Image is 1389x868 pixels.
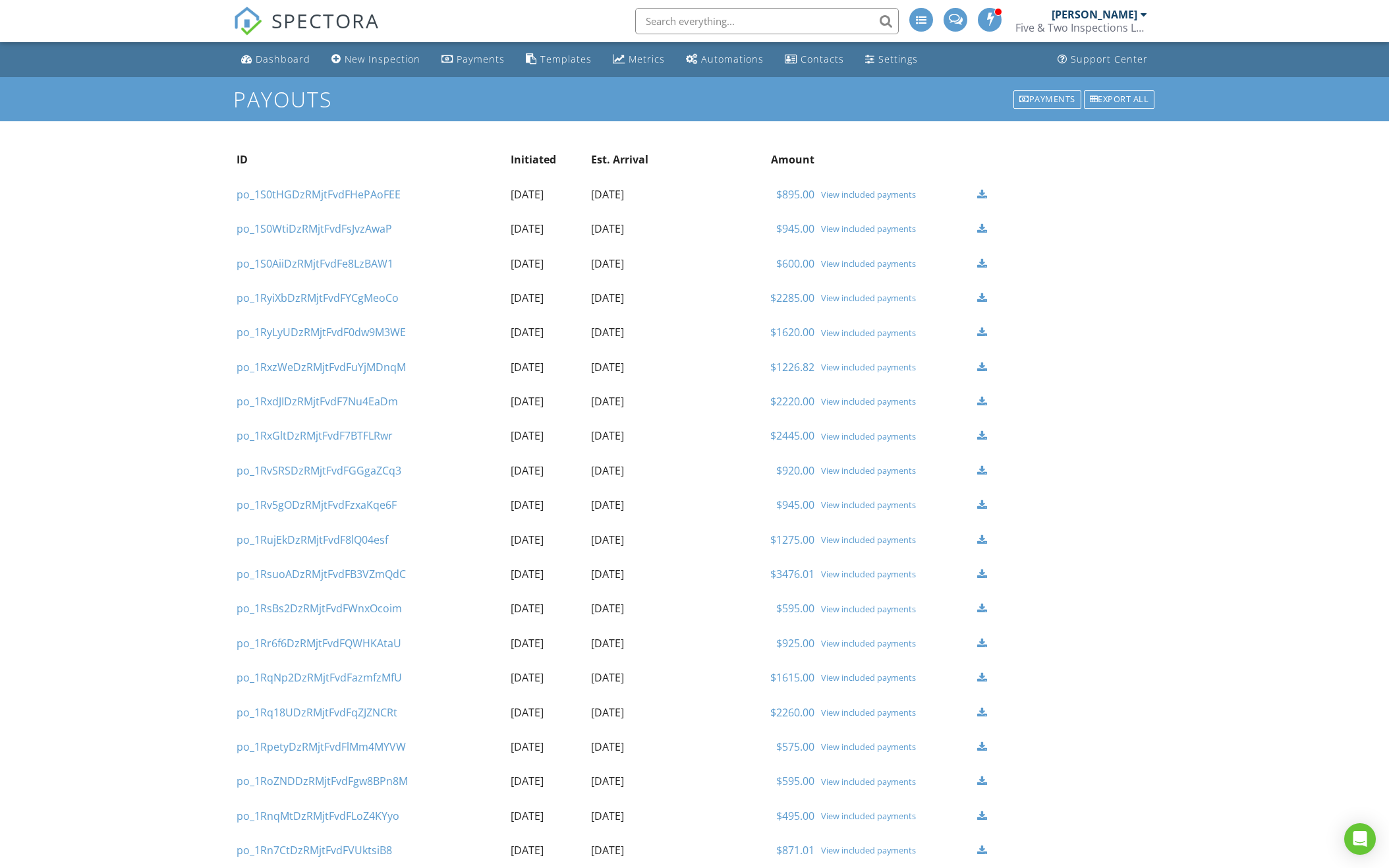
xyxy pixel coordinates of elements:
a: po_1S0tHGDzRMjtFvdFHePAoFEE [237,187,401,202]
a: View included payments [821,328,971,338]
td: [DATE] [507,350,588,384]
a: $575.00 [776,739,814,754]
a: $945.00 [776,498,814,512]
a: Payments [1012,89,1083,110]
a: Metrics [608,47,670,72]
h1: Payouts [233,88,1156,111]
td: [DATE] [588,177,686,212]
div: View included payments [821,258,971,269]
a: View included payments [821,776,971,787]
td: [DATE] [588,453,686,488]
a: $871.01 [776,843,814,857]
div: Settings [878,53,918,65]
div: Metrics [629,53,665,65]
a: View included payments [821,293,971,303]
a: View included payments [821,362,971,372]
a: po_1S0AiiDzRMjtFvdFe8LzBAW1 [237,256,393,271]
a: $895.00 [776,187,814,202]
a: $1620.00 [770,325,814,339]
a: View included payments [821,672,971,683]
div: View included payments [821,396,971,407]
div: Export all [1084,90,1155,109]
td: [DATE] [588,488,686,522]
a: po_1RpetyDzRMjtFvdFlMm4MYVW [237,739,406,754]
a: $600.00 [776,256,814,271]
td: [DATE] [507,384,588,419]
a: Contacts [780,47,849,72]
td: [DATE] [507,177,588,212]
td: [DATE] [588,626,686,660]
td: [DATE] [588,833,686,867]
td: [DATE] [507,488,588,522]
td: [DATE] [507,695,588,730]
div: Support Center [1071,53,1148,65]
a: po_1Rq18UDzRMjtFvdFqZJZNCRt [237,705,397,720]
td: [DATE] [588,799,686,833]
td: [DATE] [507,557,588,591]
td: [DATE] [588,523,686,557]
a: $2260.00 [770,705,814,720]
a: Payments [436,47,510,72]
td: [DATE] [588,350,686,384]
td: [DATE] [588,730,686,764]
a: $2445.00 [770,428,814,443]
a: $925.00 [776,636,814,651]
td: [DATE] [588,764,686,798]
a: Automations (Advanced) [681,47,769,72]
div: Dashboard [256,53,310,65]
a: View included payments [821,741,971,752]
a: View included payments [821,189,971,200]
a: Support Center [1052,47,1153,72]
a: po_1RyLyUDzRMjtFvdF0dw9M3WE [237,325,406,339]
td: [DATE] [507,730,588,764]
div: Contacts [801,53,844,65]
th: Initiated [507,142,588,177]
a: po_1RsBs2DzRMjtFvdFWnxOcoim [237,601,402,616]
td: [DATE] [588,212,686,246]
div: Automations [701,53,764,65]
a: po_1RoZNDDzRMjtFvdFgw8BPn8M [237,774,408,788]
td: [DATE] [507,626,588,660]
td: [DATE] [507,281,588,315]
a: Settings [860,47,923,72]
td: [DATE] [507,419,588,453]
a: po_1RyiXbDzRMjtFvdFYCgMeoCo [237,291,399,305]
a: po_1RnqMtDzRMjtFvdFLoZ4KYyo [237,809,399,823]
a: po_1RqNp2DzRMjtFvdFazmfzMfU [237,670,402,685]
a: $2220.00 [770,394,814,409]
a: $595.00 [776,774,814,788]
div: New Inspection [345,53,420,65]
a: SPECTORA [233,18,380,45]
td: [DATE] [507,660,588,695]
a: Dashboard [236,47,316,72]
a: po_1RxzWeDzRMjtFvdFuYjMDnqM [237,360,406,374]
input: Search everything... [635,8,899,34]
a: View included payments [821,535,971,545]
a: View included payments [821,569,971,579]
td: [DATE] [507,212,588,246]
a: po_1Rr6f6DzRMjtFvdFQWHKAtaU [237,636,401,651]
td: [DATE] [507,764,588,798]
span: SPECTORA [271,7,380,34]
div: Open Intercom Messenger [1344,823,1376,855]
a: View included payments [821,845,971,855]
a: $2285.00 [770,291,814,305]
div: View included payments [821,500,971,510]
td: [DATE] [507,453,588,488]
a: $1275.00 [770,533,814,547]
div: View included payments [821,223,971,234]
a: View included payments [821,638,971,649]
a: $595.00 [776,601,814,616]
div: Templates [540,53,592,65]
td: [DATE] [507,833,588,867]
td: [DATE] [588,246,686,281]
th: Est. Arrival [588,142,686,177]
